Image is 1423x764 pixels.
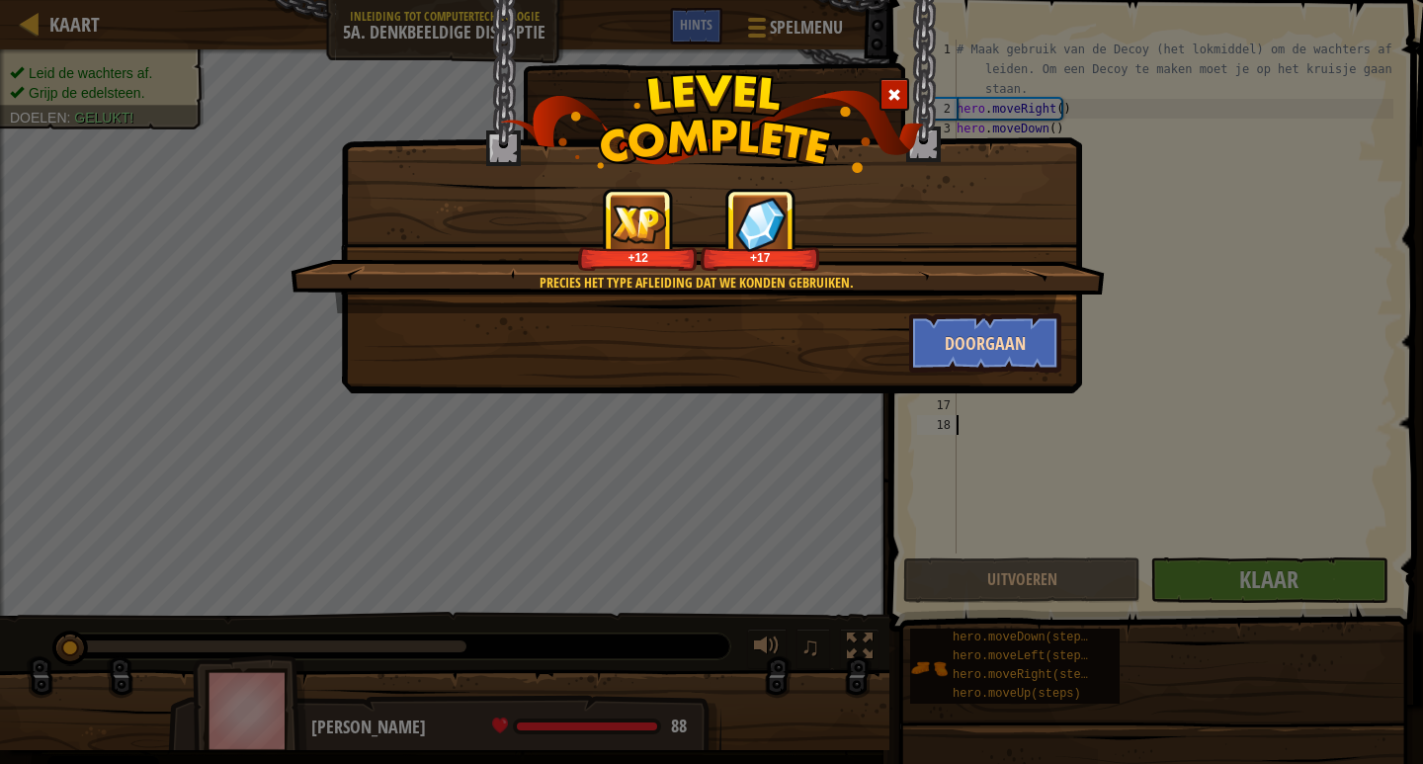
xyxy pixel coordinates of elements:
[582,250,694,265] div: +12
[705,250,816,265] div: +17
[500,73,924,173] img: level_complete.png
[735,197,787,251] img: reward_icon_gems.png
[384,273,1008,293] div: Precies het type afleiding dat we konden gebruiken.
[611,205,666,243] img: reward_icon_xp.png
[909,313,1062,373] button: Doorgaan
